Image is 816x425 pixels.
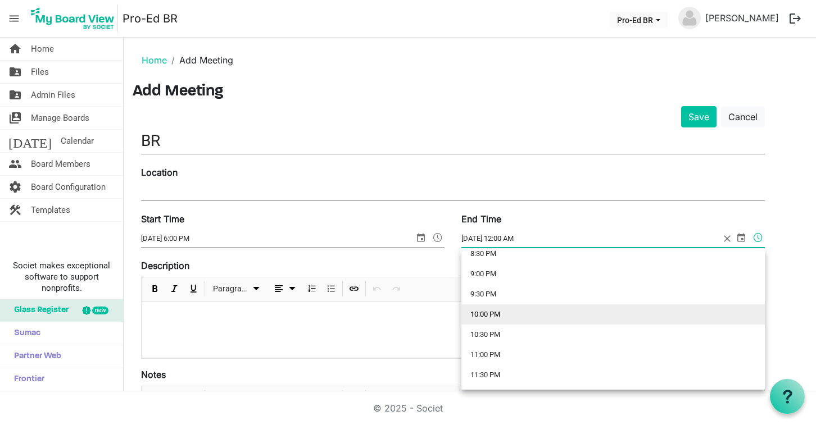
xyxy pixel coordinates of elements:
[461,244,765,264] li: 8:30 PM
[266,277,303,301] div: Alignments
[186,282,201,296] button: Underline
[701,7,783,29] a: [PERSON_NAME]
[141,127,765,154] input: Title
[8,322,40,345] span: Sumac
[207,386,266,410] div: Formats
[8,153,22,175] span: people
[681,106,717,127] button: Save
[461,212,501,226] label: End Time
[123,7,178,30] a: Pro-Ed BR
[8,130,52,152] span: [DATE]
[461,304,765,325] li: 10:00 PM
[167,53,233,67] li: Add Meeting
[31,38,54,60] span: Home
[133,83,807,102] h3: Add Meeting
[165,386,184,410] div: Italic
[146,386,165,410] div: Bold
[141,368,166,381] label: Notes
[344,386,364,410] div: Insert Link
[8,368,44,391] span: Frontier
[461,325,765,345] li: 10:30 PM
[209,282,265,296] button: Paragraph dropdownbutton
[344,277,364,301] div: Insert Link
[146,277,165,301] div: Bold
[142,54,167,66] a: Home
[207,277,266,301] div: Formats
[721,106,765,127] a: Cancel
[720,230,735,247] span: close
[8,61,22,83] span: folder_shared
[28,4,123,33] a: My Board View Logo
[5,260,118,294] span: Societ makes exceptional software to support nonprofits.
[461,365,765,385] li: 11:30 PM
[324,282,339,296] button: Bulleted List
[610,12,668,28] button: Pro-Ed BR dropdownbutton
[8,38,22,60] span: home
[3,8,25,29] span: menu
[31,84,75,106] span: Admin Files
[8,176,22,198] span: settings
[8,299,69,322] span: Glass Register
[31,176,106,198] span: Board Configuration
[184,277,203,301] div: Underline
[31,107,89,129] span: Manage Boards
[305,282,320,296] button: Numbered List
[213,282,250,296] span: Paragraph
[461,345,765,365] li: 11:00 PM
[141,259,189,272] label: Description
[92,307,108,314] div: new
[8,84,22,106] span: folder_shared
[414,230,428,245] span: select
[783,7,807,30] button: logout
[268,282,301,296] button: dropdownbutton
[302,277,321,301] div: Numbered List
[31,199,70,221] span: Templates
[302,386,321,410] div: Numbered List
[165,277,184,301] div: Italic
[8,345,61,368] span: Partner Web
[8,107,22,129] span: switch_account
[735,230,748,245] span: select
[184,386,203,410] div: Underline
[31,153,90,175] span: Board Members
[61,130,94,152] span: Calendar
[461,264,765,284] li: 9:00 PM
[148,282,163,296] button: Bold
[167,282,182,296] button: Italic
[321,277,341,301] div: Bulleted List
[321,386,341,410] div: Bulleted List
[8,199,22,221] span: construction
[373,403,443,414] a: © 2025 - Societ
[141,212,184,226] label: Start Time
[141,166,178,179] label: Location
[266,386,303,410] div: Alignments
[678,7,701,29] img: no-profile-picture.svg
[347,282,362,296] button: Insert Link
[28,4,118,33] img: My Board View Logo
[461,284,765,304] li: 9:30 PM
[31,61,49,83] span: Files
